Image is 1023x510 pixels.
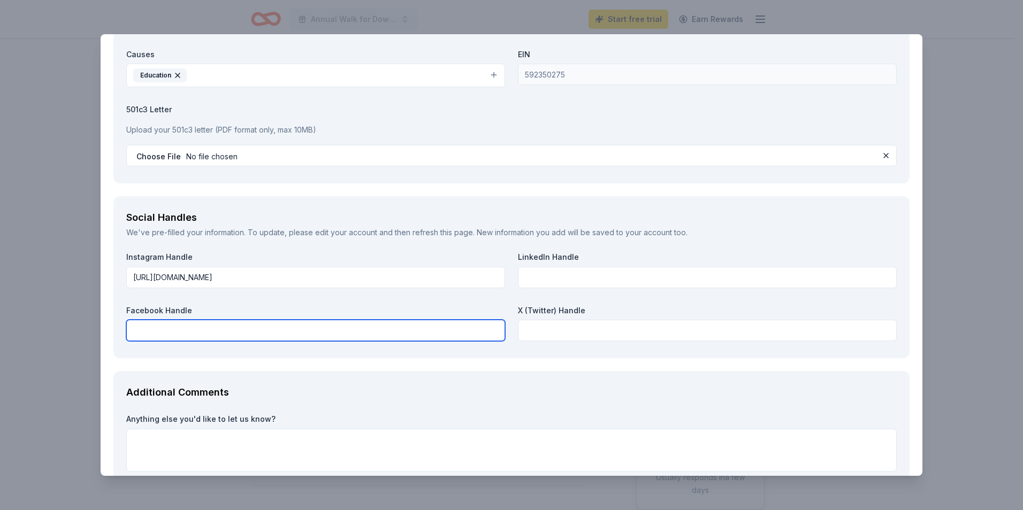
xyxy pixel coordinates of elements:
[126,104,897,115] label: 501c3 Letter
[518,305,897,316] label: X (Twitter) Handle
[126,305,505,316] label: Facebook Handle
[126,123,897,136] p: Upload your 501c3 letter (PDF format only, max 10MB)
[126,64,505,87] button: Education
[126,384,897,401] div: Additional Comments
[133,68,187,82] div: Education
[518,252,897,262] label: LinkedIn Handle
[315,228,377,237] a: edit your account
[126,49,505,60] label: Causes
[126,209,897,226] div: Social Handles
[126,252,505,262] label: Instagram Handle
[126,414,897,424] label: Anything else you'd like to let us know?
[126,226,897,239] div: We've pre-filled your information. To update, please and then refresh this page. New information ...
[518,49,897,60] label: EIN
